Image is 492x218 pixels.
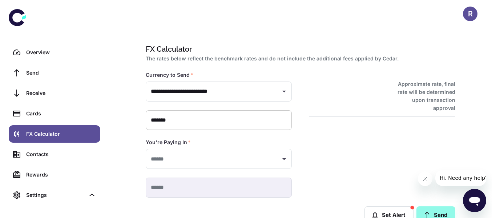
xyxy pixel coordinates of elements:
a: Receive [9,84,100,102]
button: Open [279,154,289,164]
div: Settings [9,186,100,204]
div: Cards [26,110,96,118]
a: Send [9,64,100,82]
a: Cards [9,105,100,122]
iframe: Close message [418,171,432,186]
div: Settings [26,191,85,199]
div: FX Calculator [26,130,96,138]
a: Contacts [9,146,100,163]
label: You're Paying In [146,139,191,146]
div: Overview [26,48,96,56]
span: Hi. Need any help? [4,5,52,11]
label: Currency to Send [146,71,193,79]
a: Overview [9,44,100,61]
div: Rewards [26,171,96,179]
div: Send [26,69,96,77]
button: Open [279,86,289,96]
iframe: Message from company [435,170,486,186]
button: R [463,7,477,21]
iframe: Button to launch messaging window [463,189,486,212]
a: FX Calculator [9,125,100,143]
div: Contacts [26,150,96,158]
div: Receive [26,89,96,97]
h6: Approximate rate, final rate will be determined upon transaction approval [390,80,455,112]
h1: FX Calculator [146,44,452,55]
a: Rewards [9,166,100,183]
